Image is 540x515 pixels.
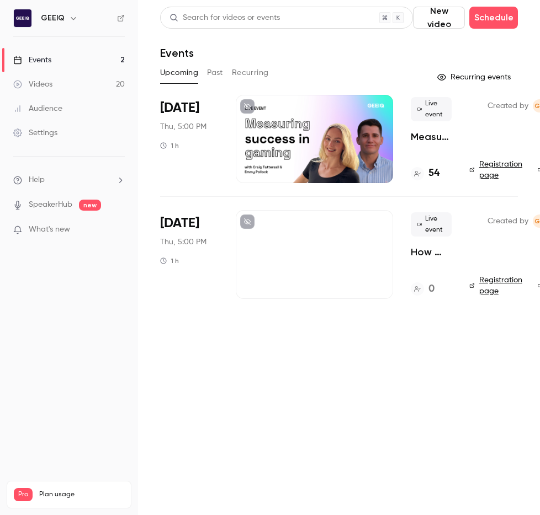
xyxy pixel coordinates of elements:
[411,245,452,259] a: How [PERSON_NAME]’s Club won over Gen Z & Alpha
[428,282,435,297] h4: 0
[14,9,31,27] img: GEEIQ
[411,212,452,237] span: Live event
[160,141,179,150] div: 1 h
[13,55,51,66] div: Events
[413,7,465,29] button: New video
[428,166,440,181] h4: 54
[39,490,124,499] span: Plan usage
[29,174,45,186] span: Help
[160,46,194,60] h1: Events
[13,127,57,138] div: Settings
[29,199,72,211] a: SpeakerHub
[170,12,280,24] div: Search for videos or events
[411,166,440,181] a: 54
[160,214,199,232] span: [DATE]
[160,99,199,117] span: [DATE]
[469,275,525,297] a: Registration page
[160,237,207,248] span: Thu, 5:00 PM
[232,64,269,82] button: Recurring
[41,13,65,24] h6: GEEIQ
[207,64,223,82] button: Past
[160,121,207,132] span: Thu, 5:00 PM
[160,210,218,298] div: Oct 23 Thu, 5:00 PM (Europe/London)
[160,64,198,82] button: Upcoming
[160,95,218,183] div: Oct 9 Thu, 5:00 PM (Europe/London)
[488,214,528,228] span: Created by
[160,256,179,265] div: 1 h
[79,200,101,211] span: new
[112,225,125,235] iframe: Noticeable Trigger
[469,7,518,29] button: Schedule
[13,174,125,186] li: help-dropdown-opener
[411,130,452,143] a: Measuring success in UGC gaming
[29,224,70,235] span: What's new
[13,103,62,114] div: Audience
[469,159,525,181] a: Registration page
[14,488,33,501] span: Pro
[13,79,52,90] div: Videos
[411,97,452,121] span: Live event
[432,68,518,86] button: Recurring events
[411,282,435,297] a: 0
[488,99,528,112] span: Created by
